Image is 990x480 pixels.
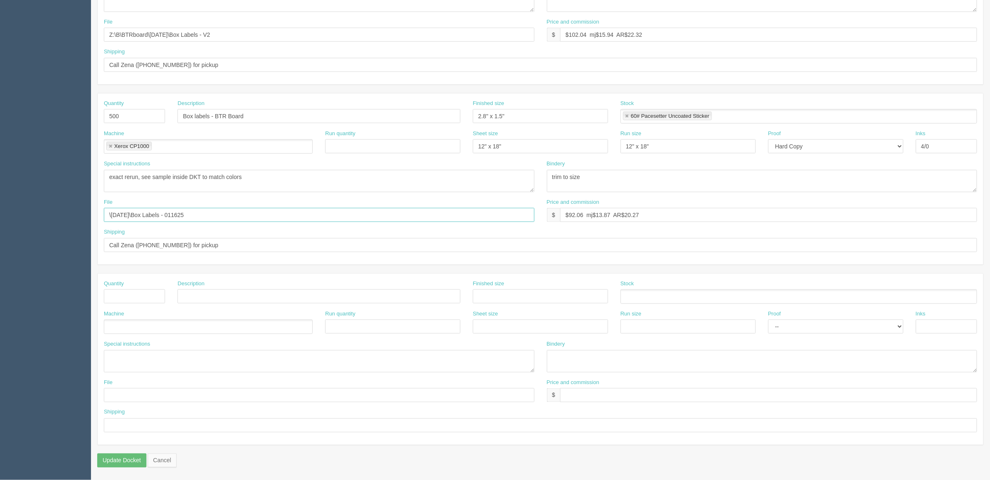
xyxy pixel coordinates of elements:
[177,280,204,288] label: Description
[104,280,124,288] label: Quantity
[768,310,781,318] label: Proof
[153,457,171,464] span: translation missing: en.helpers.links.cancel
[621,130,642,138] label: Run size
[473,310,498,318] label: Sheet size
[621,100,634,107] label: Stock
[547,170,978,192] textarea: trim to size
[97,454,146,468] input: Update Docket
[104,408,125,416] label: Shipping
[177,100,204,107] label: Description
[148,454,177,468] a: Cancel
[621,280,634,288] label: Stock
[631,113,710,119] div: 60# Pacesetter Uncoated Sticker
[473,100,504,107] label: Finished size
[104,170,535,192] textarea: exact rerun, see sample inside DKT to match colors
[547,379,599,387] label: Price and commission
[104,48,125,56] label: Shipping
[325,310,355,318] label: Run quantity
[104,340,150,348] label: Special instructions
[547,18,599,26] label: Price and commission
[104,379,113,387] label: File
[547,198,599,206] label: Price and commission
[547,28,561,42] div: $
[104,228,125,236] label: Shipping
[104,18,113,26] label: File
[104,310,124,318] label: Machine
[473,130,498,138] label: Sheet size
[916,130,926,138] label: Inks
[547,388,561,402] div: $
[104,198,113,206] label: File
[325,130,355,138] label: Run quantity
[768,130,781,138] label: Proof
[547,160,565,168] label: Bindery
[104,130,124,138] label: Machine
[114,143,149,149] div: Xerox CP1000
[104,160,150,168] label: Special instructions
[621,310,642,318] label: Run size
[547,208,561,222] div: $
[547,340,565,348] label: Bindery
[473,280,504,288] label: Finished size
[104,100,124,107] label: Quantity
[916,310,926,318] label: Inks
